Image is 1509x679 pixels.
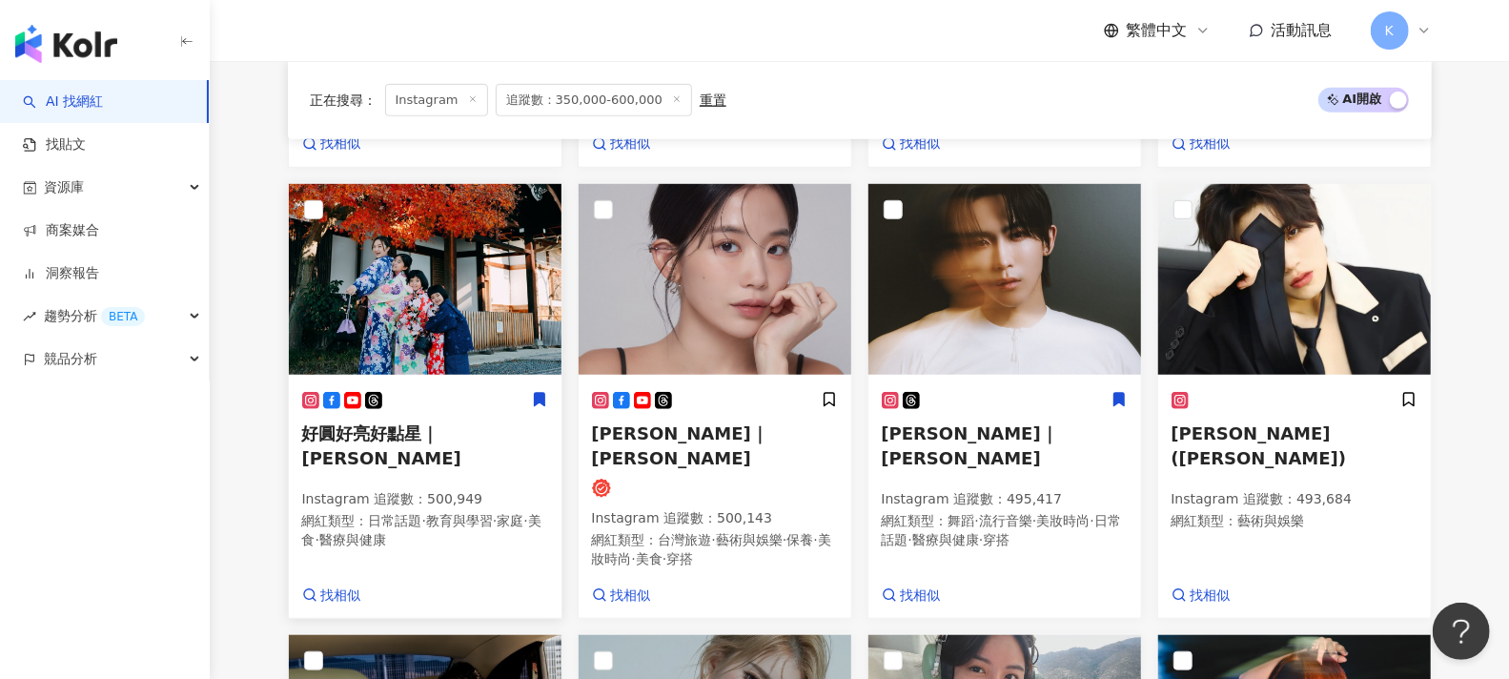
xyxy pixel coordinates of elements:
[1172,586,1231,606] a: 找相似
[1157,183,1432,620] a: KOL Avatar[PERSON_NAME]([PERSON_NAME])Instagram 追蹤數：493,684網紅類型：藝術與娛樂找相似
[289,184,561,375] img: KOL Avatar
[592,532,831,566] span: 美妝時尚
[716,532,783,547] span: 藝術與娛樂
[1032,513,1036,528] span: ·
[1191,134,1231,154] span: 找相似
[385,84,488,116] span: Instagram
[868,184,1141,375] img: KOL Avatar
[578,183,852,620] a: KOL Avatar[PERSON_NAME]｜ [PERSON_NAME]Instagram 追蹤數：500,143網紅類型：台灣旅遊·藝術與娛樂·保養·美妝時尚·美食·穿搭找相似
[44,338,97,381] span: 競品分析
[867,183,1142,620] a: KOL Avatar[PERSON_NAME]｜[PERSON_NAME]Instagram 追蹤數：495,417網紅類型：舞蹈·流行音樂·美妝時尚·日常話題·醫療與健康·穿搭找相似
[493,513,497,528] span: ·
[101,307,145,326] div: BETA
[302,490,548,509] p: Instagram 追蹤數 ： 500,949
[901,586,941,606] span: 找相似
[497,513,523,528] span: 家庭
[426,513,493,528] span: 教育與學習
[311,93,377,108] span: 正在搜尋 ：
[23,310,36,323] span: rise
[523,513,527,528] span: ·
[975,513,979,528] span: ·
[636,551,663,566] span: 美食
[813,532,817,547] span: ·
[712,532,716,547] span: ·
[1090,513,1093,528] span: ·
[979,532,983,547] span: ·
[901,134,941,154] span: 找相似
[611,134,651,154] span: 找相似
[302,513,541,547] span: 美食
[1191,586,1231,606] span: 找相似
[611,586,651,606] span: 找相似
[979,513,1032,528] span: 流行音樂
[316,532,319,547] span: ·
[592,586,651,606] a: 找相似
[1036,513,1090,528] span: 美妝時尚
[23,135,86,154] a: 找貼文
[700,93,726,108] div: 重置
[302,423,461,467] span: 好圓好亮好點星｜[PERSON_NAME]
[23,264,99,283] a: 洞察報告
[908,532,912,547] span: ·
[882,512,1128,549] p: 網紅類型 ：
[632,551,636,566] span: ·
[23,93,103,112] a: searchAI 找網紅
[302,134,361,154] a: 找相似
[882,134,941,154] a: 找相似
[666,551,693,566] span: 穿搭
[44,295,145,338] span: 趨勢分析
[1238,513,1305,528] span: 藝術與娛樂
[783,532,786,547] span: ·
[579,184,851,375] img: KOL Avatar
[1172,423,1347,467] span: [PERSON_NAME]([PERSON_NAME])
[1433,603,1490,660] iframe: Help Scout Beacon - Open
[23,221,99,240] a: 商案媒合
[1158,184,1431,375] img: KOL Avatar
[592,423,768,467] span: [PERSON_NAME]｜ [PERSON_NAME]
[592,509,838,528] p: Instagram 追蹤數 ： 500,143
[948,513,975,528] span: 舞蹈
[319,532,386,547] span: 醫療與健康
[592,531,838,568] p: 網紅類型 ：
[592,134,651,154] a: 找相似
[321,134,361,154] span: 找相似
[288,183,562,620] a: KOL Avatar好圓好亮好點星｜[PERSON_NAME]Instagram 追蹤數：500,949網紅類型：日常話題·教育與學習·家庭·美食·醫療與健康找相似
[663,551,666,566] span: ·
[786,532,813,547] span: 保養
[302,512,548,549] p: 網紅類型 ：
[44,166,84,209] span: 資源庫
[1272,21,1333,39] span: 活動訊息
[1172,134,1231,154] a: 找相似
[1172,512,1417,531] p: 網紅類型 ：
[882,490,1128,509] p: Instagram 追蹤數 ： 495,417
[1127,20,1188,41] span: 繁體中文
[882,423,1058,467] span: [PERSON_NAME]｜[PERSON_NAME]
[302,586,361,606] a: 找相似
[983,532,1009,547] span: 穿搭
[659,532,712,547] span: 台灣旅遊
[422,513,426,528] span: ·
[369,513,422,528] span: 日常話題
[321,586,361,606] span: 找相似
[1172,490,1417,509] p: Instagram 追蹤數 ： 493,684
[912,532,979,547] span: 醫療與健康
[882,513,1121,547] span: 日常話題
[15,25,117,63] img: logo
[882,586,941,606] a: 找相似
[1385,20,1394,41] span: K
[496,84,692,116] span: 追蹤數：350,000-600,000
